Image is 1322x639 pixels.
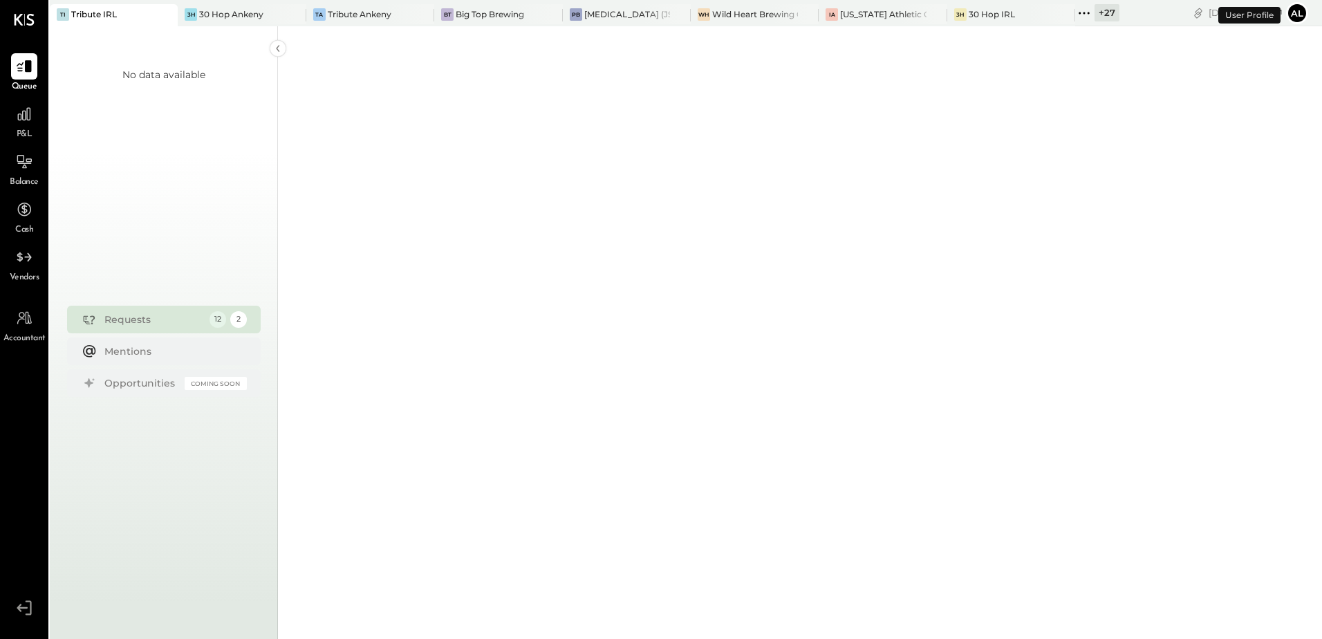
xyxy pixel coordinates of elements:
[185,377,247,390] div: Coming Soon
[1,101,48,141] a: P&L
[57,8,69,21] div: TI
[1,196,48,237] a: Cash
[712,8,798,20] div: Wild Heart Brewing Company
[10,272,39,284] span: Vendors
[230,311,247,328] div: 2
[1,53,48,93] a: Queue
[1095,4,1119,21] div: + 27
[1209,6,1283,19] div: [DATE]
[17,129,32,141] span: P&L
[1,149,48,189] a: Balance
[584,8,670,20] div: [MEDICAL_DATA] (JSI LLC) - Ignite
[199,8,263,20] div: 30 Hop Ankeny
[840,8,926,20] div: [US_STATE] Athletic Club
[104,313,203,326] div: Requests
[10,176,39,189] span: Balance
[1,244,48,284] a: Vendors
[328,8,391,20] div: Tribute Ankeny
[698,8,710,21] div: WH
[954,8,967,21] div: 3H
[313,8,326,21] div: TA
[969,8,1015,20] div: 30 Hop IRL
[570,8,582,21] div: PB
[185,8,197,21] div: 3H
[441,8,454,21] div: BT
[3,333,46,345] span: Accountant
[12,81,37,93] span: Queue
[15,224,33,237] span: Cash
[104,376,178,390] div: Opportunities
[1191,6,1205,20] div: copy link
[826,8,838,21] div: IA
[1286,2,1308,24] button: Al
[456,8,524,20] div: Big Top Brewing
[71,8,117,20] div: Tribute IRL
[104,344,240,358] div: Mentions
[210,311,226,328] div: 12
[1,305,48,345] a: Accountant
[1218,7,1281,24] div: User Profile
[122,68,205,82] div: No data available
